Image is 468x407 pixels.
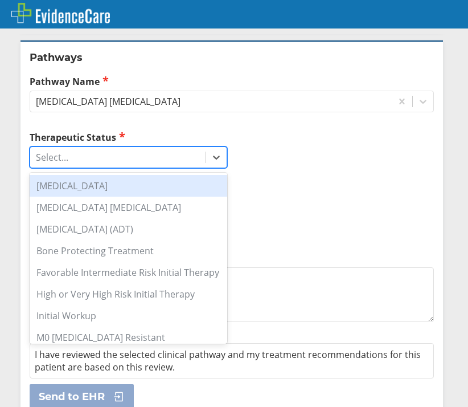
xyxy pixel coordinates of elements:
[11,3,110,23] img: EvidenceCare
[30,252,434,264] label: Additional Details
[30,218,227,240] div: [MEDICAL_DATA] (ADT)
[30,131,227,144] label: Therapeutic Status
[30,51,434,64] h2: Pathways
[36,95,180,108] div: [MEDICAL_DATA] [MEDICAL_DATA]
[30,197,227,218] div: [MEDICAL_DATA] [MEDICAL_DATA]
[39,390,105,404] span: Send to EHR
[30,175,227,197] div: [MEDICAL_DATA]
[30,240,227,262] div: Bone Protecting Treatment
[30,75,434,88] label: Pathway Name
[30,283,227,305] div: High or Very High Risk Initial Therapy
[36,151,68,164] div: Select...
[30,327,227,348] div: M0 [MEDICAL_DATA] Resistant
[30,305,227,327] div: Initial Workup
[35,348,421,373] span: I have reviewed the selected clinical pathway and my treatment recommendations for this patient a...
[30,262,227,283] div: Favorable Intermediate Risk Initial Therapy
